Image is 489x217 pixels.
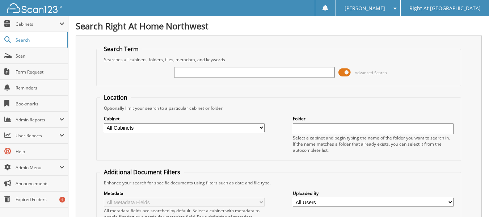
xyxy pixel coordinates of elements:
label: Folder [293,116,454,122]
span: Form Request [16,69,64,75]
span: Right At [GEOGRAPHIC_DATA] [409,6,481,11]
span: Announcements [16,180,64,187]
span: Scan [16,53,64,59]
iframe: Chat Widget [453,182,489,217]
span: Expired Folders [16,196,64,203]
legend: Additional Document Filters [100,168,184,176]
label: Metadata [104,190,265,196]
img: scan123-logo-white.svg [7,3,62,13]
span: Advanced Search [355,70,387,75]
legend: Search Term [100,45,142,53]
div: 4 [59,197,65,203]
label: Uploaded By [293,190,454,196]
label: Cabinet [104,116,265,122]
span: Reminders [16,85,64,91]
div: Enhance your search for specific documents using filters such as date and file type. [100,180,457,186]
div: Searches all cabinets, folders, files, metadata, and keywords [100,57,457,63]
span: Help [16,149,64,155]
span: [PERSON_NAME] [345,6,385,11]
span: Cabinets [16,21,59,27]
h1: Search Right At Home Northwest [76,20,482,32]
span: Bookmarks [16,101,64,107]
div: Optionally limit your search to a particular cabinet or folder [100,105,457,111]
span: User Reports [16,133,59,139]
span: Admin Menu [16,164,59,171]
span: Admin Reports [16,117,59,123]
span: Search [16,37,63,43]
div: Select a cabinet and begin typing the name of the folder you want to search in. If the name match... [293,135,454,153]
legend: Location [100,93,131,101]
